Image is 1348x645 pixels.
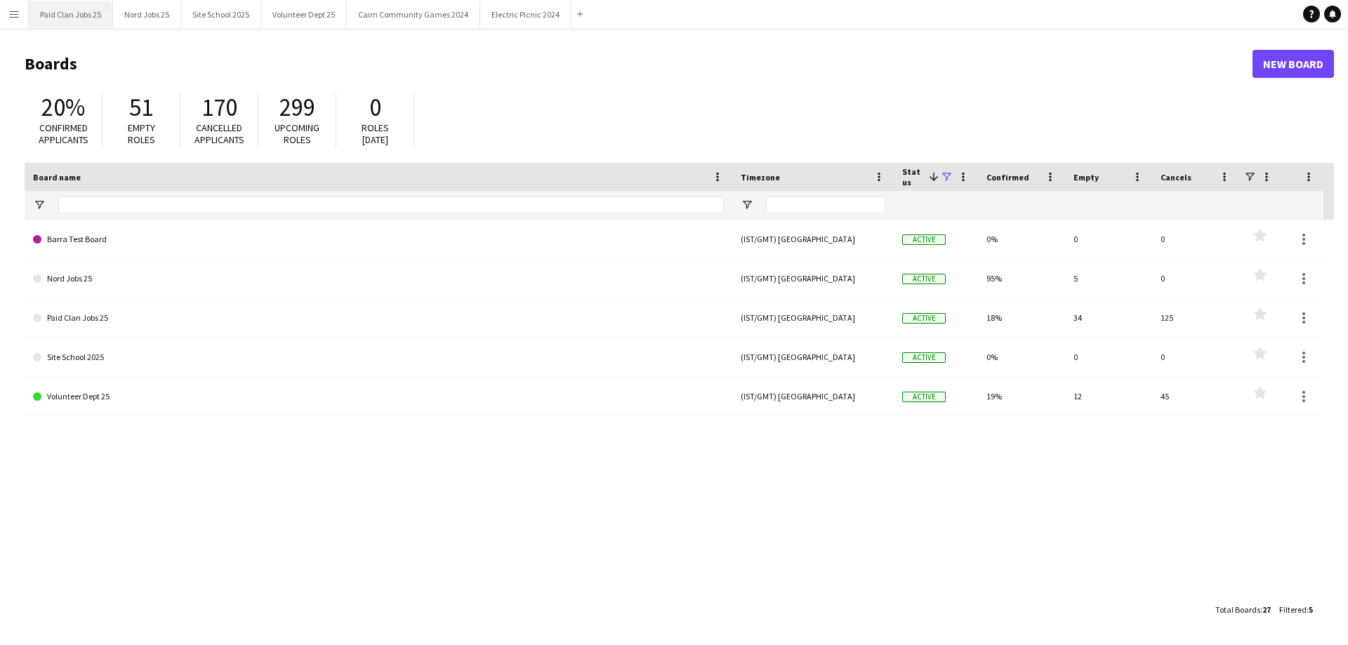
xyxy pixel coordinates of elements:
span: Active [902,313,946,324]
div: 95% [978,259,1065,298]
span: 299 [279,92,315,123]
button: Open Filter Menu [741,199,753,211]
button: Electric Picnic 2024 [480,1,571,28]
div: 0 [1152,259,1239,298]
span: 51 [129,92,153,123]
span: Active [902,392,946,402]
span: Total Boards [1215,604,1260,615]
input: Board name Filter Input [58,197,724,213]
span: Board name [33,172,81,182]
button: Volunteer Dept 25 [261,1,347,28]
a: New Board [1253,50,1334,78]
span: Timezone [741,172,780,182]
h1: Boards [25,53,1253,74]
div: : [1279,596,1313,623]
div: (IST/GMT) [GEOGRAPHIC_DATA] [732,298,894,337]
span: Active [902,234,946,245]
span: Roles [DATE] [362,121,389,146]
span: Active [902,352,946,363]
span: 0 [369,92,381,123]
span: Confirmed applicants [39,121,88,146]
span: 5 [1309,604,1313,615]
span: 170 [201,92,237,123]
button: Cairn Community Games 2024 [347,1,480,28]
span: Status [902,166,923,187]
div: 12 [1065,377,1152,415]
div: 0 [1152,338,1239,376]
input: Timezone Filter Input [766,197,885,213]
div: (IST/GMT) [GEOGRAPHIC_DATA] [732,377,894,415]
div: 19% [978,377,1065,415]
div: 0 [1065,220,1152,258]
div: (IST/GMT) [GEOGRAPHIC_DATA] [732,338,894,376]
div: (IST/GMT) [GEOGRAPHIC_DATA] [732,259,894,298]
a: Paid Clan Jobs 25 [33,298,724,338]
div: 18% [978,298,1065,337]
div: 0% [978,338,1065,376]
a: Volunteer Dept 25 [33,377,724,416]
span: Filtered [1279,604,1307,615]
span: Empty [1073,172,1099,182]
div: 45 [1152,377,1239,415]
div: 34 [1065,298,1152,337]
div: 5 [1065,259,1152,298]
a: Site School 2025 [33,338,724,377]
span: Cancels [1161,172,1191,182]
div: 0 [1152,220,1239,258]
button: Open Filter Menu [33,199,46,211]
div: 0 [1065,338,1152,376]
span: Empty roles [128,121,155,146]
span: 20% [41,92,85,123]
span: Confirmed [986,172,1029,182]
div: (IST/GMT) [GEOGRAPHIC_DATA] [732,220,894,258]
span: Upcoming roles [275,121,319,146]
div: 125 [1152,298,1239,337]
button: Paid Clan Jobs 25 [29,1,113,28]
span: Cancelled applicants [194,121,244,146]
button: Nord Jobs 25 [113,1,181,28]
span: Active [902,274,946,284]
a: Nord Jobs 25 [33,259,724,298]
span: 27 [1262,604,1271,615]
button: Site School 2025 [181,1,261,28]
a: Barra Test Board [33,220,724,259]
div: 0% [978,220,1065,258]
div: : [1215,596,1271,623]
